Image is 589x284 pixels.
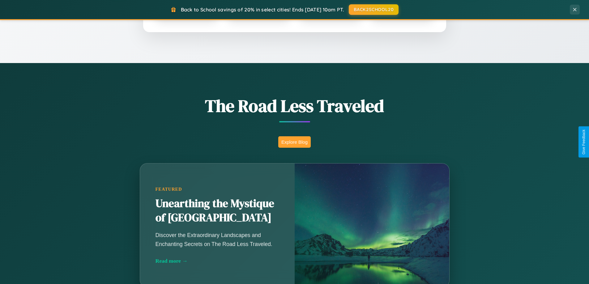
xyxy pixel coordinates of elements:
[278,136,311,148] button: Explore Blog
[181,6,344,13] span: Back to School savings of 20% in select cities! Ends [DATE] 10am PT.
[156,187,279,192] div: Featured
[109,94,480,118] h1: The Road Less Traveled
[349,4,399,15] button: BACK2SCHOOL20
[156,231,279,248] p: Discover the Extraordinary Landscapes and Enchanting Secrets on The Road Less Traveled.
[582,129,586,155] div: Give Feedback
[156,197,279,225] h2: Unearthing the Mystique of [GEOGRAPHIC_DATA]
[156,258,279,264] div: Read more →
